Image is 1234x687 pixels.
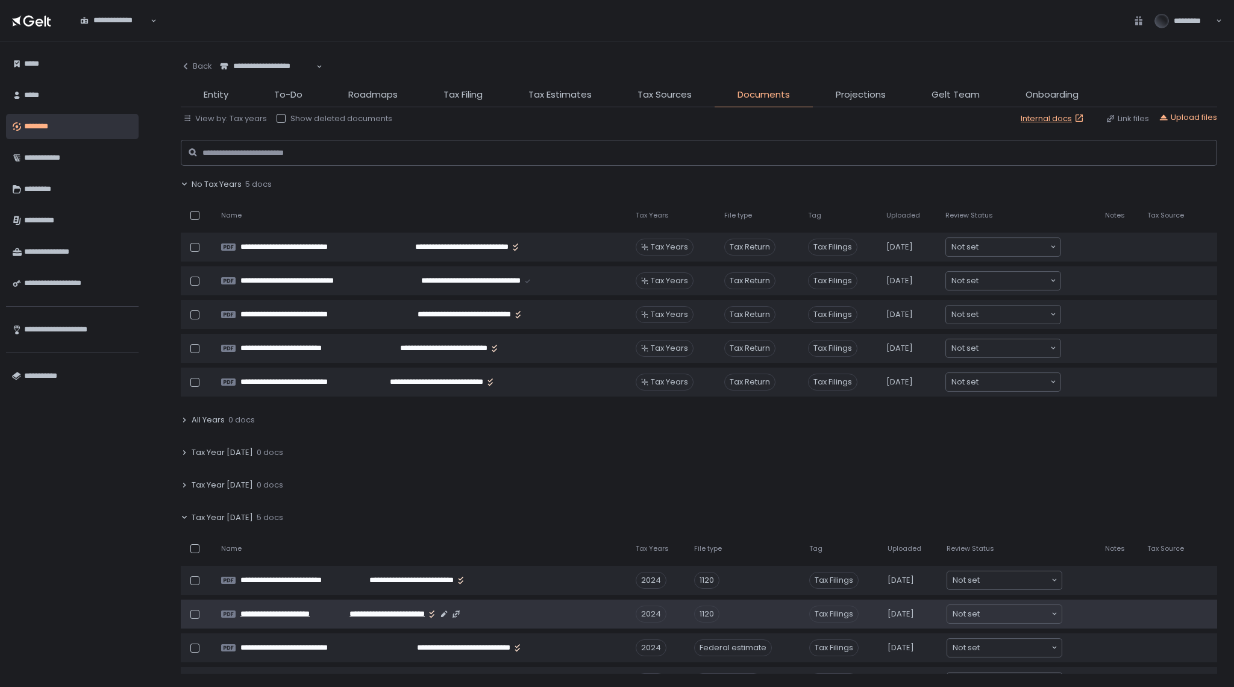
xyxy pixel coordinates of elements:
span: 0 docs [257,447,283,458]
div: Back [181,61,212,72]
span: Tax Source [1147,544,1184,553]
span: Not set [951,376,979,388]
span: Tax Filings [808,340,857,357]
span: Not set [953,642,980,654]
span: Tax Sources [637,88,692,102]
span: Entity [204,88,228,102]
span: Documents [738,88,790,102]
input: Search for option [979,376,1049,388]
input: Search for option [220,72,315,84]
span: Tag [808,211,821,220]
div: Tax Return [724,340,775,357]
div: Tax Return [724,374,775,391]
span: Notes [1105,211,1125,220]
span: Review Status [947,544,994,553]
span: [DATE] [886,275,913,286]
span: Tax Estimates [528,88,592,102]
span: [DATE] [888,575,914,586]
span: Tax Filing [443,88,483,102]
span: 5 docs [245,179,272,190]
span: 0 docs [228,415,255,425]
span: Tax Filings [808,272,857,289]
div: Search for option [212,54,322,80]
input: Search for option [980,642,1050,654]
span: Name [221,544,242,553]
input: Search for option [979,309,1049,321]
span: Tax Years [651,275,688,286]
span: Tax Filings [808,374,857,391]
span: Not set [953,608,980,620]
div: Search for option [946,339,1060,357]
div: 1120 [694,572,719,589]
span: All Years [192,415,225,425]
span: Tax Filings [808,239,857,256]
span: [DATE] [886,242,913,253]
span: [DATE] [886,377,913,387]
button: Link files [1106,113,1149,124]
span: [DATE] [886,343,913,354]
span: Uploaded [888,544,921,553]
span: Not set [953,574,980,586]
div: Search for option [946,306,1060,324]
span: Not set [951,342,979,354]
span: Tax Years [636,211,669,220]
div: Tax Return [724,306,775,323]
span: Tax Source [1147,211,1184,220]
span: Tag [809,544,822,553]
span: Review Status [945,211,993,220]
input: Search for option [979,241,1049,253]
span: Projections [836,88,886,102]
div: 2024 [636,606,666,623]
input: Search for option [980,608,1050,620]
span: Not set [951,275,979,287]
div: Search for option [946,373,1060,391]
div: Search for option [946,272,1060,290]
span: To-Do [274,88,302,102]
span: Tax Years [636,544,669,553]
a: Internal docs [1021,113,1086,124]
span: Uploaded [886,211,920,220]
input: Search for option [979,342,1049,354]
span: Tax Year [DATE] [192,512,253,523]
span: Tax Year [DATE] [192,447,253,458]
span: Not set [951,309,979,321]
span: Tax Filings [809,639,859,656]
span: Gelt Team [932,88,980,102]
span: Tax Filings [809,606,859,623]
span: File type [694,544,722,553]
span: Tax Years [651,377,688,387]
div: Tax Return [724,272,775,289]
span: 0 docs [257,480,283,491]
span: [DATE] [888,642,914,653]
div: Search for option [947,605,1062,623]
button: View by: Tax years [183,113,267,124]
span: Not set [951,241,979,253]
div: Search for option [72,8,157,34]
div: Search for option [947,571,1062,589]
span: Tax Filings [809,572,859,589]
span: 5 docs [257,512,283,523]
button: Back [181,54,212,78]
div: Federal estimate [694,639,772,656]
span: [DATE] [886,309,913,320]
span: Onboarding [1026,88,1079,102]
button: Upload files [1159,112,1217,123]
span: Notes [1105,544,1125,553]
span: No Tax Years [192,179,242,190]
div: Search for option [947,639,1062,657]
span: Tax Filings [808,306,857,323]
div: Search for option [946,238,1060,256]
span: Tax Years [651,309,688,320]
div: 1120 [694,606,719,623]
span: File type [724,211,752,220]
input: Search for option [979,275,1049,287]
span: Name [221,211,242,220]
div: Tax Return [724,239,775,256]
input: Search for option [980,574,1050,586]
span: [DATE] [888,609,914,620]
div: 2024 [636,572,666,589]
span: Roadmaps [348,88,398,102]
span: Tax Year [DATE] [192,480,253,491]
